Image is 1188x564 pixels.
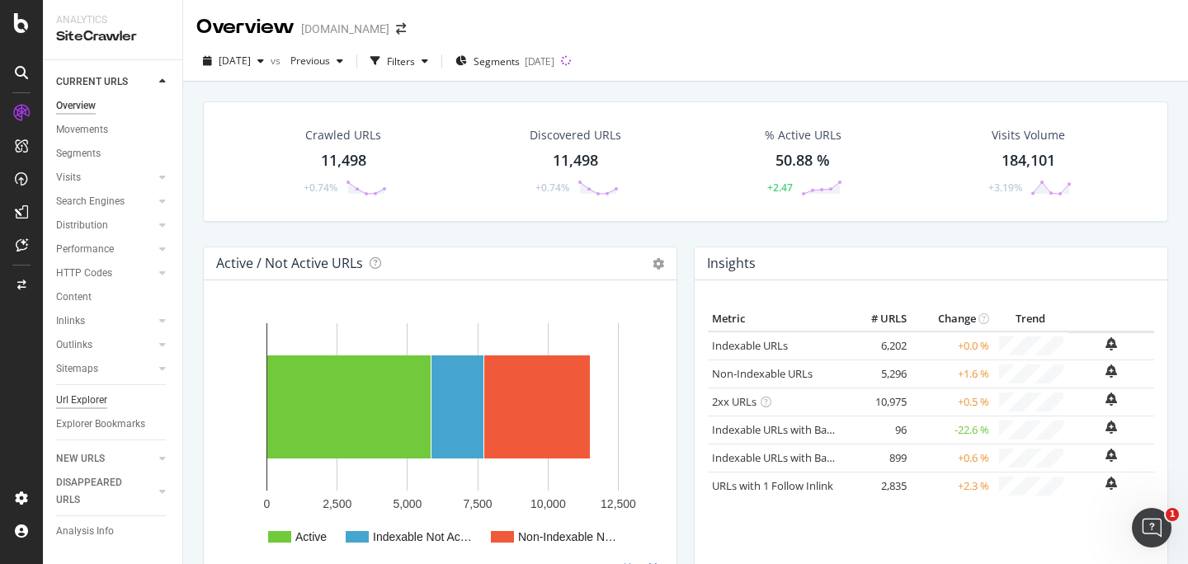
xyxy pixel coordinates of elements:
span: Segments [474,54,520,68]
div: Url Explorer [56,392,107,409]
th: Metric [708,307,845,331]
div: Filters [387,54,415,68]
a: URLs with 1 Follow Inlink [712,478,833,493]
div: Overview [56,97,96,115]
div: Search Engines [56,193,125,210]
div: Segments [56,145,101,162]
text: 7,500 [464,497,493,510]
div: Analysis Info [56,523,114,540]
td: +0.5 % [911,388,993,416]
div: Distribution [56,217,108,234]
svg: A chart. [217,307,658,564]
h4: Active / Not Active URLs [216,252,363,275]
text: 2,500 [323,497,351,510]
div: Outlinks [56,336,92,354]
button: Previous [284,48,350,74]
td: -22.6 % [911,416,993,444]
i: Options [653,258,664,270]
div: bell-plus [1105,421,1117,434]
div: Performance [56,241,114,258]
div: +0.74% [535,181,569,195]
a: Performance [56,241,154,258]
a: Indexable URLs with Bad Description [712,450,892,465]
a: Indexable URLs with Bad H1 [712,422,850,437]
text: Indexable Not Ac… [373,530,472,543]
div: Movements [56,121,108,139]
div: 184,101 [1002,150,1055,172]
a: Url Explorer [56,392,171,409]
div: 11,498 [321,150,366,172]
text: 0 [264,497,271,510]
div: bell-plus [1105,477,1117,490]
div: Discovered URLs [530,127,621,143]
text: Active [295,530,327,543]
span: vs [271,54,284,68]
text: 12,500 [601,497,636,510]
div: Crawled URLs [305,127,381,143]
td: 96 [845,416,911,444]
a: CURRENT URLS [56,73,154,91]
a: NEW URLS [56,450,154,468]
div: CURRENT URLS [56,73,128,91]
th: Trend [993,307,1068,331]
div: Overview [196,13,295,41]
div: [DATE] [525,54,554,68]
a: Visits [56,169,154,186]
button: Filters [364,48,435,74]
td: +2.3 % [911,472,993,500]
div: Visits [56,169,81,186]
a: Outlinks [56,336,154,354]
td: 899 [845,444,911,472]
button: Segments[DATE] [449,48,561,74]
div: Content [56,289,92,306]
div: +2.47 [767,181,793,195]
a: DISAPPEARED URLS [56,474,154,509]
span: Previous [284,54,330,68]
a: Indexable URLs [712,338,788,353]
div: Analytics [56,13,169,27]
a: Analysis Info [56,523,171,540]
div: Explorer Bookmarks [56,416,145,433]
iframe: Intercom live chat [1132,508,1171,548]
div: Sitemaps [56,360,98,378]
td: +0.6 % [911,444,993,472]
div: bell-plus [1105,364,1117,378]
td: +1.6 % [911,360,993,388]
div: bell-plus [1105,449,1117,462]
div: [DOMAIN_NAME] [301,21,389,37]
div: HTTP Codes [56,265,112,282]
a: Inlinks [56,313,154,330]
div: arrow-right-arrow-left [396,23,406,35]
div: Inlinks [56,313,85,330]
span: 1 [1166,508,1179,521]
div: SiteCrawler [56,27,169,46]
a: Sitemaps [56,360,154,378]
text: Non-Indexable N… [518,530,616,543]
td: 10,975 [845,388,911,416]
a: Search Engines [56,193,154,210]
div: bell-plus [1105,392,1117,406]
a: Segments [56,145,171,162]
a: 2xx URLs [712,394,757,409]
td: 2,835 [845,472,911,500]
div: Visits Volume [992,127,1065,143]
div: bell-plus [1105,337,1117,350]
td: 5,296 [845,360,911,388]
a: Content [56,289,171,306]
text: 10,000 [530,497,566,510]
th: # URLS [845,307,911,331]
div: 50.88 % [775,150,830,172]
a: Movements [56,121,171,139]
th: Change [911,307,993,331]
div: % Active URLs [765,127,841,143]
td: 6,202 [845,331,911,360]
div: +3.19% [988,181,1022,195]
div: DISAPPEARED URLS [56,474,139,509]
div: +0.74% [304,181,337,195]
td: +0.0 % [911,331,993,360]
h4: Insights [707,252,756,275]
button: [DATE] [196,48,271,74]
a: Overview [56,97,171,115]
a: Distribution [56,217,154,234]
a: Explorer Bookmarks [56,416,171,433]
